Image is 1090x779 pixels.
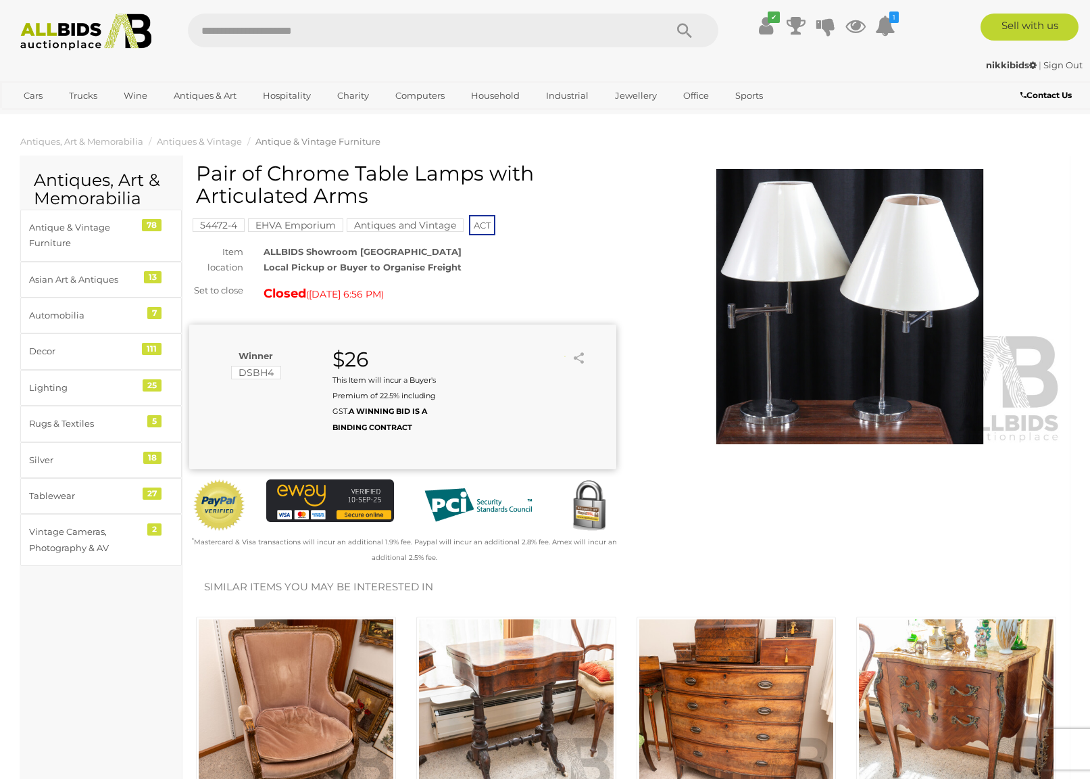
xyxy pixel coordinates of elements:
a: Lighting 25 [20,370,182,406]
a: Asian Art & Antiques 13 [20,262,182,298]
div: 2 [147,523,162,536]
a: 1 [875,14,895,38]
a: Sports [726,85,772,107]
a: Industrial [537,85,597,107]
div: 13 [144,271,162,283]
button: Search [651,14,718,47]
a: Antique & Vintage Furniture [255,136,380,147]
a: Antiques & Vintage [157,136,242,147]
span: [DATE] 6:56 PM [309,288,381,300]
div: 111 [142,343,162,355]
div: Silver [29,452,141,468]
a: Antiques and Vintage [347,220,464,231]
strong: $26 [332,347,368,372]
a: [GEOGRAPHIC_DATA] [15,107,128,129]
a: nikkibids [986,60,1039,70]
b: Winner [239,350,273,361]
img: PCI DSS compliant [414,479,542,531]
a: Wine [115,85,156,107]
a: EHVA Emporium [248,220,343,231]
a: Household [462,85,528,107]
div: 25 [143,379,162,392]
mark: DSBH4 [231,366,281,379]
span: ( ) [306,289,384,300]
div: 18 [143,452,162,464]
small: Mastercard & Visa transactions will incur an additional 1.9% fee. Paypal will incur an additional... [192,538,617,562]
img: Official PayPal Seal [193,479,246,532]
li: Unwatch this item [553,350,566,363]
h2: Similar items you may be interested in [204,582,1048,593]
img: Allbids.com.au [13,14,159,51]
div: Decor [29,344,141,359]
strong: Local Pickup or Buyer to Organise Freight [264,262,462,273]
div: Asian Art & Antiques [29,272,141,287]
a: Cars [15,85,51,107]
img: Pair of Chrome Table Lamps with Articulated Arms [637,169,1064,444]
a: Silver 18 [20,442,182,478]
a: Decor 111 [20,333,182,369]
strong: nikkibids [986,60,1037,70]
strong: Closed [264,286,306,301]
a: Contact Us [1020,88,1075,103]
a: Rugs & Textiles 5 [20,406,182,442]
a: Sell with us [981,14,1079,41]
div: Lighting [29,380,141,396]
i: 1 [889,11,899,23]
img: Secured by Rapid SSL [562,479,616,533]
div: Rugs & Textiles [29,416,141,431]
a: Tablewear 27 [20,478,182,514]
a: Office [674,85,718,107]
div: 78 [142,219,162,231]
a: Computers [387,85,453,107]
div: 7 [147,307,162,319]
img: eWAY Payment Gateway [266,479,394,522]
b: Contact Us [1020,90,1072,100]
h1: Pair of Chrome Table Lamps with Articulated Arms [196,162,613,207]
mark: EHVA Emporium [248,218,343,232]
span: ACT [469,215,495,235]
i: ✔ [768,11,780,23]
div: Tablewear [29,488,141,504]
a: Automobilia 7 [20,298,182,333]
a: Jewellery [606,85,666,107]
small: This Item will incur a Buyer's Premium of 22.5% including GST. [332,375,436,432]
div: 5 [147,415,162,427]
div: 27 [143,488,162,500]
strong: ALLBIDS Showroom [GEOGRAPHIC_DATA] [264,246,462,257]
a: Antiques & Art [165,85,245,107]
h2: Antiques, Art & Memorabilia [34,171,168,208]
a: Hospitality [254,85,320,107]
a: 54472-4 [193,220,245,231]
mark: 54472-4 [193,218,245,232]
div: Automobilia [29,308,141,323]
span: | [1039,60,1041,70]
a: Antique & Vintage Furniture 78 [20,210,182,262]
div: Item location [179,244,253,276]
div: Antique & Vintage Furniture [29,220,141,252]
mark: Antiques and Vintage [347,218,464,232]
a: ✔ [756,14,776,38]
a: Trucks [60,85,106,107]
a: Charity [328,85,378,107]
a: Sign Out [1043,60,1083,70]
div: Vintage Cameras, Photography & AV [29,524,141,556]
div: Set to close [179,283,253,298]
a: Vintage Cameras, Photography & AV 2 [20,514,182,566]
a: Antiques, Art & Memorabilia [20,136,143,147]
b: A WINNING BID IS A BINDING CONTRACT [332,406,427,431]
